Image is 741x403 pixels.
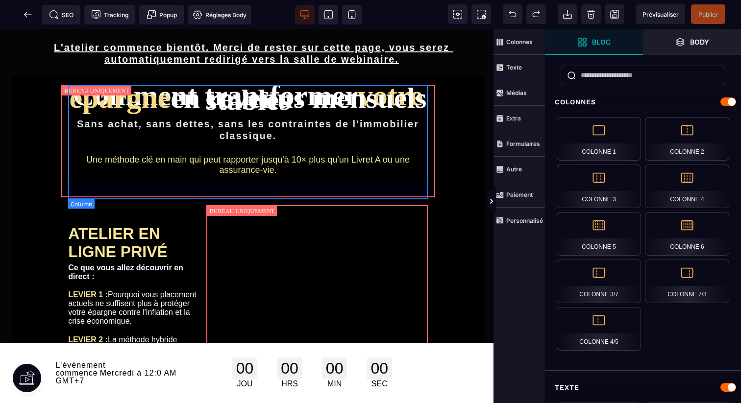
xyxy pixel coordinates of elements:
strong: Personnalisé [506,217,543,224]
span: Voir les composants [448,4,468,24]
div: Colonne 4 [645,165,729,208]
u: L'atelier commence bientôt. Merci de rester sur cette page, vous serez automatiquement redirigé v... [54,13,453,35]
div: ATELIER EN LIGNE PRIVÉ [68,195,206,232]
span: Prévisualiser [642,11,679,18]
span: Rétablir [526,4,546,24]
strong: Colonnes [506,38,533,46]
div: Colonne 5 [557,212,641,256]
div: HRS [277,350,302,359]
span: Formulaires [494,131,545,157]
span: Autre [494,157,545,182]
span: Sans achat, sans dettes, sans les contraintes de l'immobilier classique. [77,89,423,112]
span: Colonnes [494,29,545,55]
span: Comment transformer [73,50,358,82]
div: Colonne 3/7 [557,260,641,303]
span: Code de suivi [84,5,135,24]
div: Colonnes [545,93,741,111]
span: L'évènement commence [55,332,105,348]
span: Ouvrir les calques [643,29,741,55]
div: La méthode hybride révolutionnaire qui transforme votre épargne en revenus mensuels récurrents et... [68,306,206,341]
div: Pourquoi vous placement actuels ne suffisent plus à protéger votre épargne contre l'inflation et ... [68,261,206,296]
span: Favicon [188,5,251,24]
span: Voir mobile [342,5,362,24]
strong: Extra [506,115,521,122]
strong: Médias [506,89,527,96]
span: Personnalisé [494,208,545,233]
strong: Body [690,38,709,46]
span: Importer [558,4,577,24]
span: Paiement [494,182,545,208]
div: Colonne 2 [645,117,729,161]
strong: Bloc [592,38,611,46]
span: Retour [18,5,38,24]
div: 00 [232,328,258,350]
b: Ce que vous allez découvrir en direct : [68,234,185,251]
span: Texte [494,55,545,80]
b: LEVIER 2 : [68,306,108,314]
span: Publier [698,11,718,18]
div: 00 [277,328,302,350]
span: votre épargne [70,50,423,85]
span: Une méthode clé en main qui peut rapporter jusqu'à 10× plus qu'un Livret A ou une assurance-vie. [86,125,410,145]
div: Colonne 1 [557,117,641,161]
strong: Autre [506,166,522,173]
span: Popup [147,10,177,20]
span: Enregistrer le contenu [691,4,725,24]
div: SEC [367,350,392,359]
span: Créer une alerte modale [139,5,184,24]
span: Voir bureau [295,5,315,24]
div: Colonne 7/3 [645,260,729,303]
div: Texte [545,379,741,397]
span: Voir tablette [319,5,338,24]
div: 00 [367,328,392,350]
strong: Texte [506,64,522,71]
div: MIN [322,350,347,359]
span: Capture d'écran [471,4,491,24]
span: Aperçu [636,4,685,24]
span: Réglages Body [193,10,247,20]
div: JOU [232,350,258,359]
span: Ouvrir les blocs [545,29,643,55]
div: 00 [322,328,347,350]
strong: Paiement [506,191,533,198]
span: Mercredi à 12:0 AM GMT+7 [55,339,176,356]
span: en revenus mensuels stables [171,52,426,87]
span: Extra [494,106,545,131]
span: Nettoyage [581,4,601,24]
span: Enregistrer [605,4,624,24]
div: Colonne 6 [645,212,729,256]
span: Défaire [503,4,522,24]
span: Tracking [91,10,128,20]
span: Afficher les vues [545,187,555,216]
div: Colonne 3 [557,165,641,208]
span: Métadata SEO [42,5,80,24]
strong: Formulaires [506,140,540,147]
span: SEO [49,10,74,20]
span: Médias [494,80,545,106]
div: Colonne 4/5 [557,307,641,351]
